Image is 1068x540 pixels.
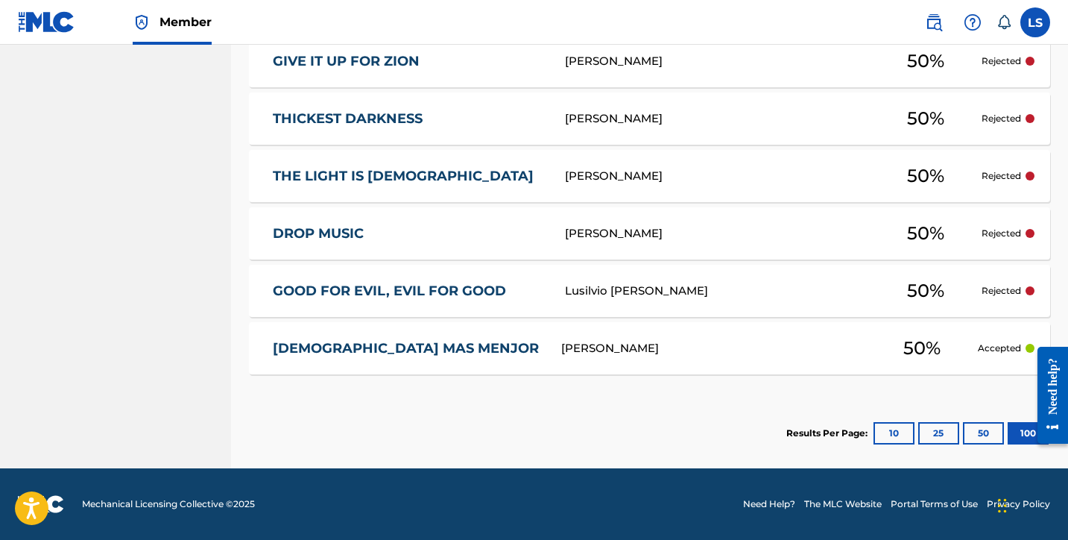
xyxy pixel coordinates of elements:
[273,110,545,128] a: THICKEST DARKNESS
[978,342,1021,355] p: Accepted
[565,53,870,70] div: [PERSON_NAME]
[982,227,1021,240] p: Rejected
[907,163,944,189] span: 50 %
[273,340,541,357] a: [DEMOGRAPHIC_DATA] MAS MENJOR
[804,497,882,511] a: The MLC Website
[18,11,75,33] img: MLC Logo
[273,168,545,185] a: THE LIGHT IS [DEMOGRAPHIC_DATA]
[982,54,1021,68] p: Rejected
[565,110,870,128] div: [PERSON_NAME]
[918,422,959,445] button: 25
[987,497,1050,511] a: Privacy Policy
[565,225,870,242] div: [PERSON_NAME]
[982,112,1021,125] p: Rejected
[982,284,1021,298] p: Rejected
[18,495,64,513] img: logo
[786,427,871,440] p: Results Per Page:
[1008,422,1049,445] button: 100
[1026,336,1068,456] iframe: Resource Center
[907,277,944,304] span: 50 %
[565,283,870,300] div: Lusilvio [PERSON_NAME]
[561,340,866,357] div: [PERSON_NAME]
[925,13,943,31] img: search
[907,105,944,132] span: 50 %
[996,15,1011,30] div: Notifications
[159,13,212,31] span: Member
[273,225,545,242] a: DROP MUSIC
[993,468,1068,540] iframe: Chat Widget
[891,497,978,511] a: Portal Terms of Use
[1020,7,1050,37] div: User Menu
[982,169,1021,183] p: Rejected
[907,220,944,247] span: 50 %
[743,497,795,511] a: Need Help?
[903,335,941,362] span: 50 %
[907,48,944,75] span: 50 %
[565,168,870,185] div: [PERSON_NAME]
[873,422,914,445] button: 10
[963,422,1004,445] button: 50
[964,13,982,31] img: help
[273,283,545,300] a: GOOD FOR EVIL, EVIL FOR GOOD
[133,13,151,31] img: Top Rightsholder
[919,7,949,37] a: Public Search
[82,497,255,511] span: Mechanical Licensing Collective © 2025
[273,53,545,70] a: GIVE IT UP FOR ZION
[958,7,988,37] div: Help
[998,483,1007,528] div: Drag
